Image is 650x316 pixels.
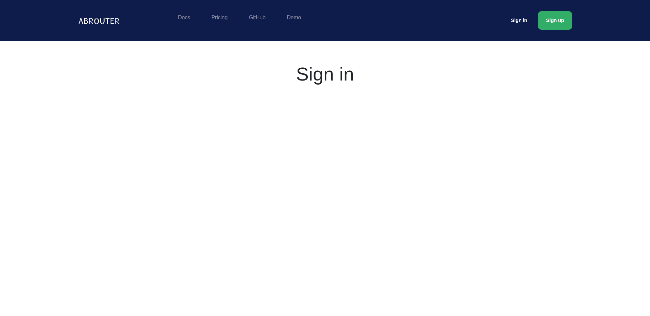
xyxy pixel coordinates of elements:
[208,11,231,24] a: Pricing
[538,11,572,30] a: Sign up
[245,11,269,24] a: GitHub
[503,13,535,28] a: Sign in
[175,11,194,24] a: Docs
[78,14,122,27] img: Logo
[10,63,640,85] h1: Sign in
[283,11,304,24] a: Demo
